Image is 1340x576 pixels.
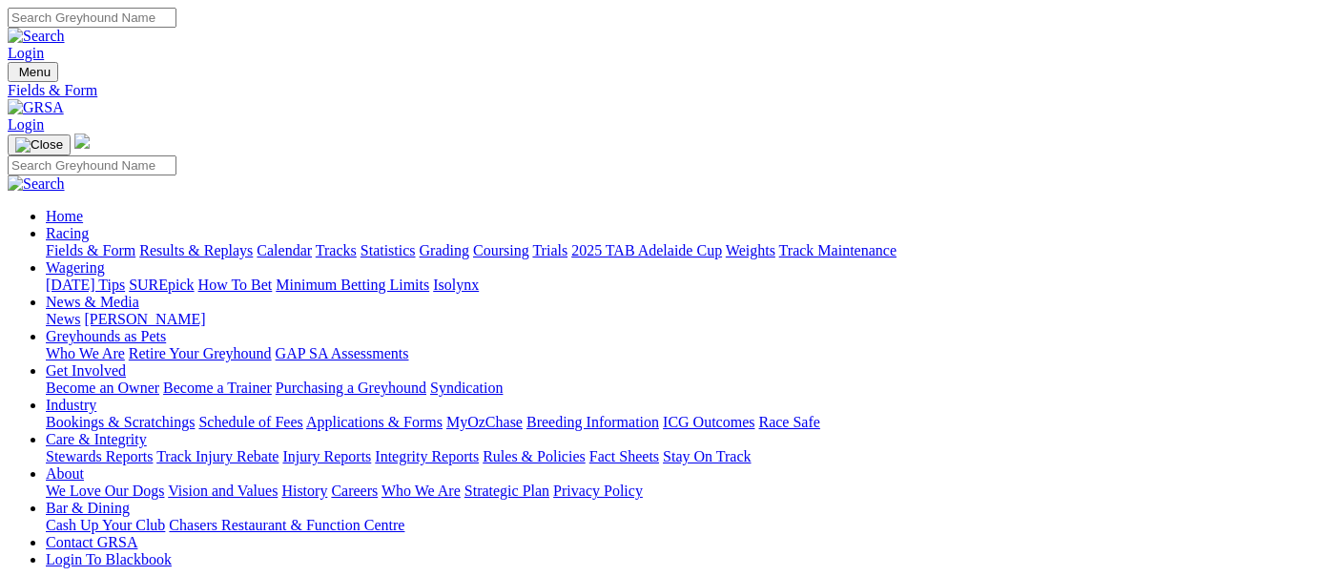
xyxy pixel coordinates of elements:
a: Login To Blackbook [46,551,172,567]
img: logo-grsa-white.png [74,134,90,149]
a: Strategic Plan [464,483,549,499]
a: Bar & Dining [46,500,130,516]
a: Stewards Reports [46,448,153,464]
a: Privacy Policy [553,483,643,499]
a: News [46,311,80,327]
input: Search [8,155,176,175]
a: Home [46,208,83,224]
a: Injury Reports [282,448,371,464]
a: Calendar [257,242,312,258]
a: Racing [46,225,89,241]
a: Care & Integrity [46,431,147,447]
a: Login [8,45,44,61]
div: Care & Integrity [46,448,1332,465]
a: Become a Trainer [163,380,272,396]
a: Careers [331,483,378,499]
a: Syndication [430,380,503,396]
a: Purchasing a Greyhound [276,380,426,396]
span: Menu [19,65,51,79]
a: Stay On Track [663,448,751,464]
div: Industry [46,414,1332,431]
a: Fields & Form [46,242,135,258]
a: Integrity Reports [375,448,479,464]
a: [DATE] Tips [46,277,125,293]
a: Greyhounds as Pets [46,328,166,344]
a: Track Injury Rebate [156,448,278,464]
a: Industry [46,397,96,413]
a: Applications & Forms [306,414,443,430]
a: Chasers Restaurant & Function Centre [169,517,404,533]
a: GAP SA Assessments [276,345,409,361]
a: Results & Replays [139,242,253,258]
a: Trials [532,242,567,258]
a: Contact GRSA [46,534,137,550]
a: Fact Sheets [589,448,659,464]
a: [PERSON_NAME] [84,311,205,327]
a: Who We Are [381,483,461,499]
div: Racing [46,242,1332,259]
a: ICG Outcomes [663,414,754,430]
a: News & Media [46,294,139,310]
a: Statistics [361,242,416,258]
a: Who We Are [46,345,125,361]
img: Search [8,28,65,45]
a: Weights [726,242,775,258]
div: About [46,483,1332,500]
div: Wagering [46,277,1332,294]
a: Track Maintenance [779,242,897,258]
a: Tracks [316,242,357,258]
div: Greyhounds as Pets [46,345,1332,362]
a: Wagering [46,259,105,276]
a: About [46,465,84,482]
a: Schedule of Fees [198,414,302,430]
a: Login [8,116,44,133]
a: History [281,483,327,499]
a: Get Involved [46,362,126,379]
a: Become an Owner [46,380,159,396]
a: Retire Your Greyhound [129,345,272,361]
a: How To Bet [198,277,273,293]
a: Race Safe [758,414,819,430]
a: Cash Up Your Club [46,517,165,533]
a: Minimum Betting Limits [276,277,429,293]
a: Rules & Policies [483,448,586,464]
button: Toggle navigation [8,62,58,82]
img: Search [8,175,65,193]
img: Close [15,137,63,153]
a: SUREpick [129,277,194,293]
img: GRSA [8,99,64,116]
a: Coursing [473,242,529,258]
a: Bookings & Scratchings [46,414,195,430]
div: Get Involved [46,380,1332,397]
a: Fields & Form [8,82,1332,99]
a: 2025 TAB Adelaide Cup [571,242,722,258]
a: Vision and Values [168,483,278,499]
div: News & Media [46,311,1332,328]
a: Grading [420,242,469,258]
button: Toggle navigation [8,134,71,155]
input: Search [8,8,176,28]
a: MyOzChase [446,414,523,430]
div: Bar & Dining [46,517,1332,534]
a: We Love Our Dogs [46,483,164,499]
a: Breeding Information [526,414,659,430]
a: Isolynx [433,277,479,293]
